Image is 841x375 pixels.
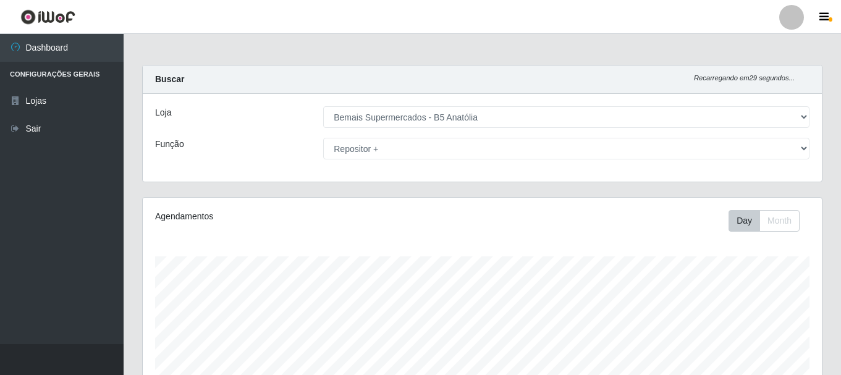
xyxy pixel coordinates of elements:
[759,210,800,232] button: Month
[155,74,184,84] strong: Buscar
[729,210,809,232] div: Toolbar with button groups
[729,210,800,232] div: First group
[155,138,184,151] label: Função
[694,74,795,82] i: Recarregando em 29 segundos...
[20,9,75,25] img: CoreUI Logo
[729,210,760,232] button: Day
[155,210,417,223] div: Agendamentos
[155,106,171,119] label: Loja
